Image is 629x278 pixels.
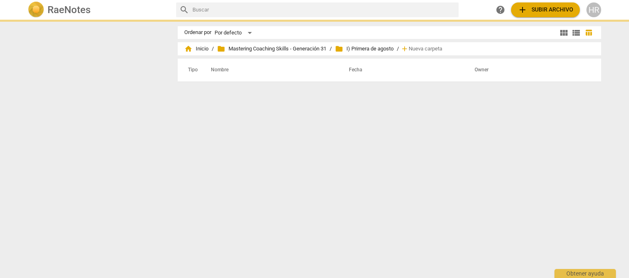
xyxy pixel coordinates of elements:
input: Buscar [192,3,455,16]
span: folder [217,45,225,53]
span: add [400,45,409,53]
span: view_module [559,28,569,38]
span: home [184,45,192,53]
button: Subir [511,2,580,17]
h2: RaeNotes [48,4,91,16]
div: Obtener ayuda [554,269,616,278]
th: Tipo [181,59,201,82]
th: Nombre [201,59,339,82]
span: help [496,5,505,15]
a: Obtener ayuda [493,2,508,17]
span: search [179,5,189,15]
span: Subir archivo [518,5,573,15]
span: table_chart [585,29,593,36]
div: Por defecto [215,26,255,39]
button: Tabla [582,27,595,39]
span: / [397,46,399,52]
span: view_list [571,28,581,38]
div: Ordenar por [184,30,211,36]
span: / [330,46,332,52]
span: / [212,46,214,52]
span: Nueva carpeta [409,46,442,52]
span: I) Primera de agosto [335,45,394,53]
span: Mastering Coaching Skills - Generación 31 [217,45,326,53]
button: HR [586,2,601,17]
button: Cuadrícula [558,27,570,39]
img: Logo [28,2,44,18]
span: add [518,5,527,15]
span: folder [335,45,343,53]
span: Inicio [184,45,208,53]
button: Lista [570,27,582,39]
a: LogoRaeNotes [28,2,170,18]
th: Owner [465,59,593,82]
th: Fecha [339,59,465,82]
